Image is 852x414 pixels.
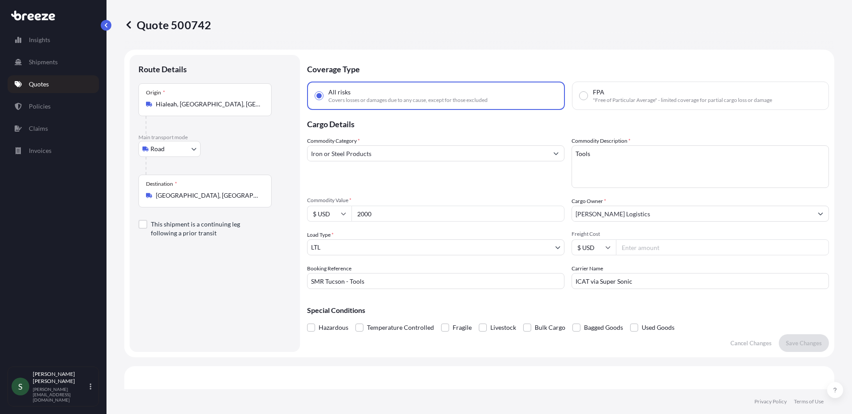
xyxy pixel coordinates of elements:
span: Used Goods [642,321,674,334]
button: Show suggestions [813,206,828,222]
span: Livestock [490,321,516,334]
p: Coverage Type [307,55,829,82]
input: Enter name [572,273,829,289]
p: Shipments [29,58,58,66]
input: Select a commodity type [308,145,548,161]
p: Insights [29,35,50,44]
input: FPA"Free of Particular Average" - limited coverage for partial cargo loss or damage [580,92,588,100]
span: Bulk Cargo [535,321,565,334]
p: Policies [29,102,51,111]
label: Commodity Description [572,137,631,145]
a: Quotes [8,75,99,93]
span: Covers losses or damages due to any cause, except for those excluded [328,97,488,104]
p: Quote 500742 [124,18,211,32]
span: All risks [328,88,351,97]
button: LTL [307,239,564,255]
button: Cancel Changes [723,334,779,352]
a: Shipments [8,53,99,71]
input: All risksCovers losses or damages due to any cause, except for those excluded [315,92,323,100]
p: Invoices [29,146,51,155]
p: Route Details [138,64,187,74]
p: Claims [29,124,48,133]
div: Destination [146,180,177,187]
span: Freight Cost [572,230,829,238]
span: Fragile [453,321,472,334]
a: Policies [8,98,99,115]
input: Your internal reference [307,273,564,289]
span: FPA [593,88,604,97]
p: Save Changes [786,339,822,348]
span: Temperature Controlled [367,321,434,334]
input: Origin [156,100,260,109]
textarea: Tools [572,145,829,188]
a: Claims [8,120,99,137]
span: Commodity Value [307,197,564,204]
a: Terms of Use [794,398,824,405]
span: "Free of Particular Average" - limited coverage for partial cargo loss or damage [593,97,772,104]
input: Type amount [351,206,564,222]
button: Save Changes [779,334,829,352]
label: Booking Reference [307,264,351,273]
label: Carrier Name [572,264,603,273]
p: Special Conditions [307,307,829,314]
label: Cargo Owner [572,197,606,206]
input: Destination [156,191,260,200]
a: Invoices [8,142,99,160]
p: Main transport mode [138,134,291,141]
p: Cancel Changes [730,339,772,348]
p: Cargo Details [307,110,829,137]
span: Road [150,145,165,153]
span: Bagged Goods [584,321,623,334]
input: Enter amount [616,239,829,255]
span: Hazardous [319,321,348,334]
label: This shipment is a continuing leg following a prior transit [151,220,264,238]
div: Origin [146,89,165,96]
p: [PERSON_NAME] [PERSON_NAME] [33,371,88,385]
input: Full name [572,206,813,222]
p: [PERSON_NAME][EMAIL_ADDRESS][DOMAIN_NAME] [33,387,88,402]
span: S [18,382,23,391]
button: Select transport [138,141,201,157]
a: Insights [8,31,99,49]
a: Privacy Policy [754,398,787,405]
p: Quotes [29,80,49,89]
span: LTL [311,243,320,252]
button: Show suggestions [548,145,564,161]
span: Load Type [307,230,334,239]
label: Commodity Category [307,137,360,145]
